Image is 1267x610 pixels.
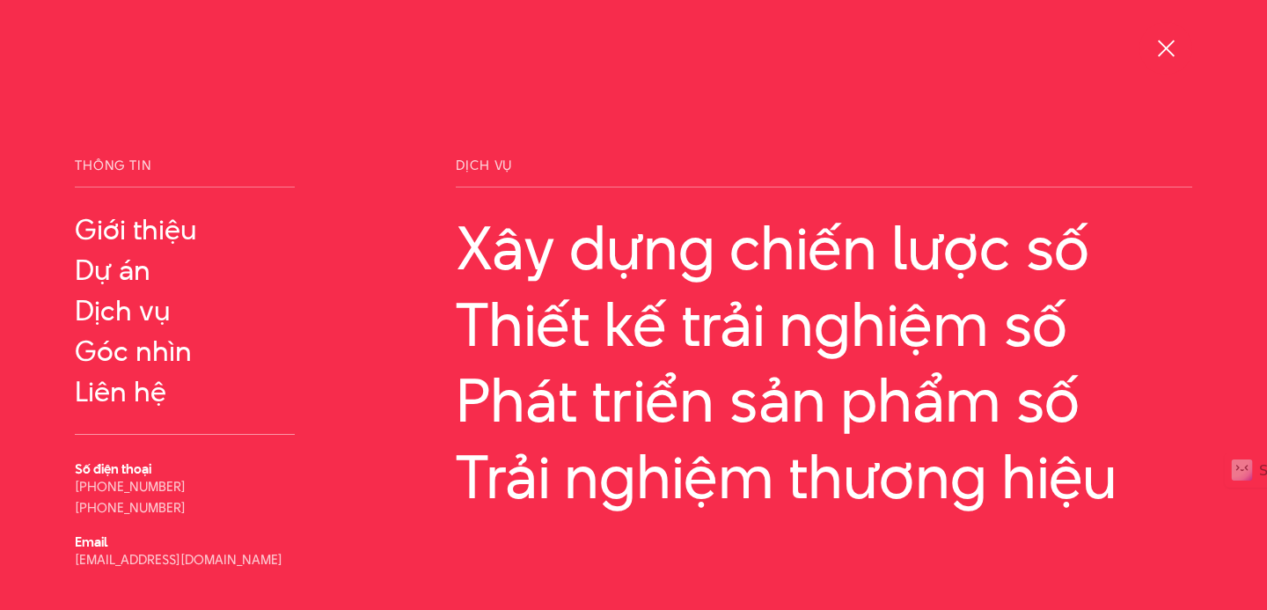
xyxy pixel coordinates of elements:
[456,290,1192,358] a: Thiết kế trải nghiệm số
[75,550,282,569] a: [EMAIL_ADDRESS][DOMAIN_NAME]
[75,477,186,496] a: [PHONE_NUMBER]
[456,158,1192,187] span: Dịch vụ
[75,214,295,246] a: Giới thiệu
[75,295,295,327] a: Dịch vụ
[75,376,295,408] a: Liên hệ
[75,254,295,286] a: Dự án
[75,533,107,551] b: Email
[75,335,295,367] a: Góc nhìn
[456,443,1192,511] a: Trải nghiệm thương hiệu
[456,366,1192,434] a: Phát triển sản phẩm số
[75,498,186,517] a: [PHONE_NUMBER]
[75,459,151,478] b: Số điện thoại
[75,158,295,187] span: Thông tin
[456,214,1192,282] a: Xây dựng chiến lược số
